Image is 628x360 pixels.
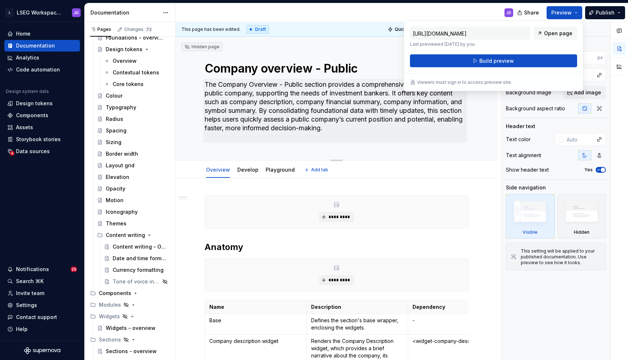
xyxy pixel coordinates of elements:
a: Iconography [94,206,172,218]
div: Modules [99,301,121,308]
span: 72 [145,26,153,32]
div: Pages [90,26,111,32]
span: 25 [71,266,77,272]
button: Build preview [410,54,577,67]
div: Motion [106,197,124,204]
a: Date and time formatting [101,253,172,264]
div: Tone of voice in AI conversational UI [113,278,160,285]
a: Widgets - overview [94,322,172,334]
div: L [5,8,14,17]
a: Home [4,28,80,40]
a: Layout grid [94,160,172,171]
div: Widgets [87,311,172,322]
div: Components [87,287,172,299]
div: Typography [106,104,136,111]
div: Hidden [574,229,589,235]
div: Modules [87,299,172,311]
button: Share [514,6,544,19]
a: Documentation [4,40,80,52]
div: Widgets [99,313,120,320]
p: Last previewed [DATE] by you. [410,41,531,47]
span: This page has been edited. [181,26,241,32]
div: Border width [106,150,138,157]
a: Spacing [94,125,172,136]
span: Publish [596,9,615,16]
div: Show header text [506,166,549,173]
div: Iconography [106,208,138,216]
a: Foundations - overview [94,32,172,44]
span: Add tab [311,167,328,173]
div: Hidden page [184,44,220,50]
a: Design tokens [94,44,172,55]
div: Contextual tokens [113,69,159,76]
a: Typography [94,102,172,113]
div: Foundations - overview [106,34,166,41]
a: Analytics [4,52,80,64]
div: Header text [506,123,535,130]
p: px [597,55,603,61]
p: - [412,317,505,324]
h2: Anatomy [205,241,468,253]
div: Hidden [557,194,606,238]
div: Help [16,326,28,333]
svg: Supernova Logo [24,347,60,354]
div: Visible [523,229,538,235]
div: Elevation [106,173,129,181]
a: Components [4,110,80,121]
a: Elevation [94,171,172,183]
div: Sections [99,336,121,343]
a: Overview [101,55,172,67]
div: Widgets - overview [106,324,156,332]
a: Opacity [94,183,172,195]
div: Components [16,112,48,119]
span: Share [524,9,539,16]
button: Publish [585,6,625,19]
span: Build preview [479,57,514,65]
textarea: Company overview - Public [203,60,467,77]
div: Components [99,290,131,297]
div: Overview [113,57,137,65]
p: Defines the section's base wrapper, enclosing the widgets. [311,317,404,331]
div: Sections - overview [106,348,157,355]
div: Notifications [16,266,49,273]
p: Company description widget [209,337,302,345]
p: Dependency [412,303,505,311]
div: Sections [87,334,172,345]
div: Currency formatting [113,266,164,274]
a: Currency formatting [101,264,172,276]
a: Settings [4,299,80,311]
div: This setting will be applied to your published documentation. Use preview to see how it looks. [521,248,601,266]
a: Radius [94,113,172,125]
div: Storybook stories [16,136,61,143]
a: Tone of voice in AI conversational UI [101,276,172,287]
div: Design tokens [106,46,142,53]
div: Background aspect ratio [506,105,565,112]
div: Side navigation [506,184,546,191]
div: Playground [263,162,298,177]
button: Preview [547,6,582,19]
a: Develop [237,167,258,173]
div: Content writing [94,229,172,241]
div: JD [506,10,511,16]
div: Develop [234,162,261,177]
div: LSEG Workspace Design System [17,9,63,16]
div: Documentation [90,9,159,16]
a: Border width [94,148,172,160]
p: <widget-company-description> [412,337,505,345]
div: Analytics [16,54,39,61]
a: Motion [94,195,172,206]
a: Colour [94,90,172,102]
div: Data sources [16,148,50,155]
div: Contact support [16,314,57,321]
div: Themes [106,220,126,227]
div: Core tokens [113,81,144,88]
p: Viewers must sign in to access preview site. [417,79,512,85]
a: Core tokens [101,78,172,90]
a: Overview [206,167,230,173]
div: Colour [106,92,122,99]
div: Changes [124,26,153,32]
a: Code automation [4,64,80,75]
div: Draft [246,25,269,34]
p: Base [209,317,302,324]
a: Storybook stories [4,134,80,145]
